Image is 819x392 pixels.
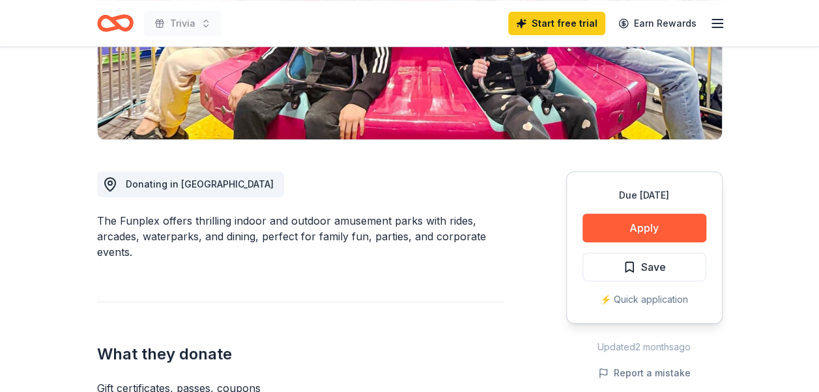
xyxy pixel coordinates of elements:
button: Trivia [144,10,222,36]
div: Due [DATE] [582,188,706,203]
button: Apply [582,214,706,242]
button: Report a mistake [598,365,691,381]
span: Save [641,259,666,275]
a: Start free trial [508,12,605,35]
a: Earn Rewards [611,12,704,35]
span: Trivia [170,16,195,31]
div: ⚡️ Quick application [582,292,706,307]
div: Updated 2 months ago [566,339,723,355]
span: Donating in [GEOGRAPHIC_DATA] [126,178,274,189]
h2: What they donate [97,344,504,365]
button: Save [582,253,706,281]
a: Home [97,8,134,38]
div: The Funplex offers thrilling indoor and outdoor amusement parks with rides, arcades, waterparks, ... [97,213,504,260]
